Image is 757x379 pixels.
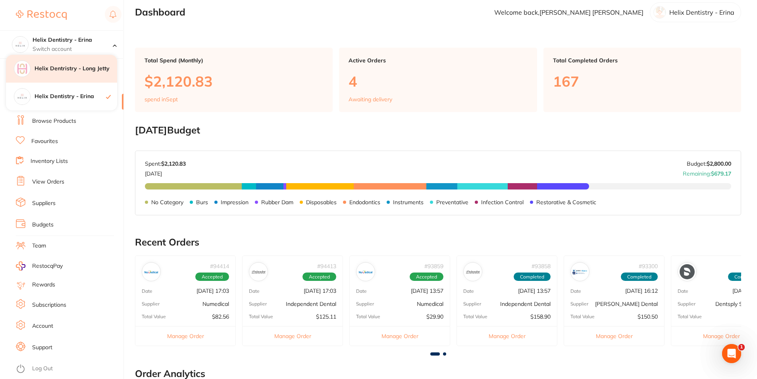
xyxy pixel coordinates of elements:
[14,89,30,104] img: Helix Dentistry - Erina
[349,199,380,205] p: Endodontics
[595,301,658,307] p: [PERSON_NAME] Dental
[243,326,343,346] button: Manage Order
[135,125,741,136] h2: [DATE] Budget
[349,57,527,64] p: Active Orders
[251,264,266,279] img: Independent Dental
[570,288,581,294] p: Date
[32,178,64,186] a: View Orders
[738,344,745,350] span: 1
[500,301,551,307] p: Independent Dental
[31,157,68,165] a: Inventory Lists
[16,261,25,271] img: RestocqPay
[349,73,527,89] p: 4
[249,288,260,294] p: Date
[302,273,336,281] span: Accepted
[261,199,293,205] p: Rubber Dam
[135,48,333,112] a: Total Spend (Monthly)$2,120.83spend inSept
[144,57,323,64] p: Total Spend (Monthly)
[32,262,63,270] span: RestocqPay
[494,9,643,16] p: Welcome back, [PERSON_NAME] [PERSON_NAME]
[316,313,336,320] p: $125.11
[621,273,658,281] span: Completed
[12,37,28,52] img: Helix Dentistry - Erina
[339,48,537,112] a: Active Orders4Awaiting delivery
[145,160,186,167] p: Spent:
[356,301,374,307] p: Supplier
[16,10,67,20] img: Restocq Logo
[722,344,741,363] iframe: Intercom live chat
[32,281,55,289] a: Rewards
[35,93,106,101] h4: Helix Dentistry - Erina
[518,288,551,294] p: [DATE] 13:57
[249,301,267,307] p: Supplier
[196,288,229,294] p: [DATE] 17:03
[202,301,229,307] p: Numedical
[356,314,380,319] p: Total Value
[625,288,658,294] p: [DATE] 16:12
[678,288,688,294] p: Date
[151,199,183,205] p: No Category
[463,288,474,294] p: Date
[144,264,159,279] img: Numedical
[669,9,734,16] p: Helix Dentistry - Erina
[639,263,658,269] p: # 93300
[514,273,551,281] span: Completed
[32,221,54,229] a: Budgets
[16,363,121,375] button: Log Out
[33,45,113,53] p: Switch account
[161,160,186,167] strong: $2,120.83
[142,314,166,319] p: Total Value
[145,167,186,177] p: [DATE]
[463,301,481,307] p: Supplier
[32,117,76,125] a: Browse Products
[638,313,658,320] p: $150.50
[683,167,731,177] p: Remaining:
[707,160,731,167] strong: $2,800.00
[350,326,450,346] button: Manage Order
[711,170,731,177] strong: $679.17
[32,242,46,250] a: Team
[678,301,695,307] p: Supplier
[31,137,58,145] a: Favourites
[570,314,595,319] p: Total Value
[687,160,731,167] p: Budget:
[410,273,443,281] span: Accepted
[457,326,557,346] button: Manage Order
[411,288,443,294] p: [DATE] 13:57
[417,301,443,307] p: Numedical
[564,326,664,346] button: Manage Order
[196,199,208,205] p: Burs
[135,7,185,18] h2: Dashboard
[553,57,732,64] p: Total Completed Orders
[543,48,741,112] a: Total Completed Orders167
[144,73,323,89] p: $2,120.83
[210,263,229,269] p: # 94414
[304,288,336,294] p: [DATE] 17:03
[14,61,30,77] img: Helix Dentristry - Long Jetty
[553,73,732,89] p: 167
[530,313,551,320] p: $158.90
[356,288,367,294] p: Date
[135,326,235,346] button: Manage Order
[317,263,336,269] p: # 94413
[195,273,229,281] span: Accepted
[680,264,695,279] img: Dentsply Sirona
[481,199,524,205] p: Infection Control
[32,322,53,330] a: Account
[358,264,373,279] img: Numedical
[32,365,53,373] a: Log Out
[349,96,392,102] p: Awaiting delivery
[393,199,424,205] p: Instruments
[249,314,273,319] p: Total Value
[221,199,248,205] p: Impression
[16,6,67,24] a: Restocq Logo
[32,199,56,207] a: Suppliers
[16,261,63,271] a: RestocqPay
[142,301,160,307] p: Supplier
[212,313,229,320] p: $82.56
[536,199,596,205] p: Restorative & Cosmetic
[463,314,487,319] p: Total Value
[465,264,480,279] img: Independent Dental
[572,264,587,279] img: Erskine Dental
[142,288,152,294] p: Date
